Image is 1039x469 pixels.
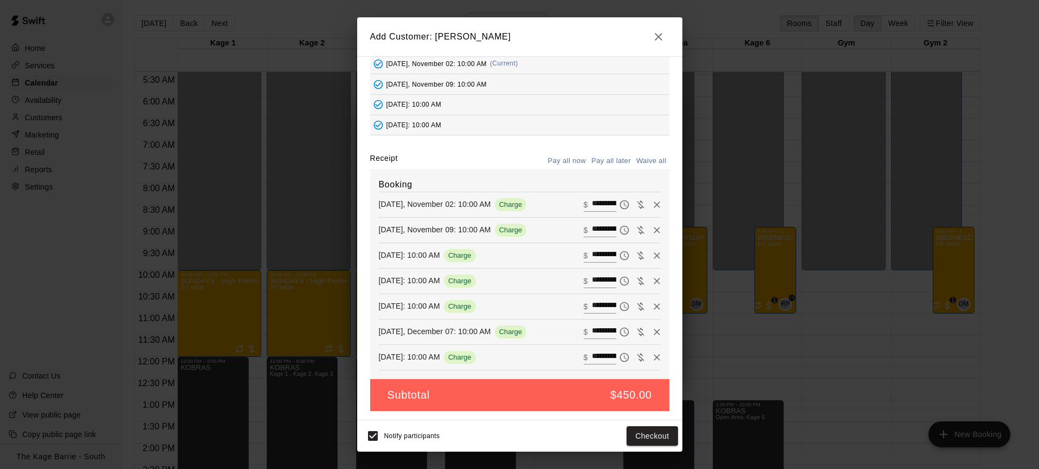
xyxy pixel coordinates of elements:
span: Waive payment [633,327,649,336]
span: [DATE], November 09: 10:00 AM [386,80,487,88]
button: Added - Collect Payment[DATE]: 10:00 AM [370,95,669,115]
span: Pay later [616,250,633,259]
span: Charge [495,328,527,336]
h6: Booking [379,178,661,192]
button: Added - Collect Payment[DATE], November 02: 10:00 AM(Current) [370,54,669,74]
button: Remove [649,247,665,264]
span: Pay later [616,352,633,361]
span: Pay later [616,301,633,310]
button: Added - Collect Payment[DATE]: 10:00 AM [370,115,669,135]
span: Pay later [616,276,633,285]
p: $ [584,250,588,261]
p: $ [584,225,588,236]
button: Added - Collect Payment [370,117,386,133]
h5: $450.00 [610,388,652,402]
span: Charge [495,226,527,234]
button: Remove [649,273,665,289]
span: Waive payment [633,250,649,259]
button: Pay all later [589,153,634,170]
span: Charge [444,277,476,285]
p: [DATE]: 10:00 AM [379,301,440,311]
span: Charge [444,353,476,361]
button: Remove [649,298,665,315]
p: $ [584,327,588,337]
span: Waive payment [633,352,649,361]
span: Charge [444,251,476,259]
span: Charge [444,302,476,310]
span: Waive payment [633,199,649,209]
p: [DATE], November 02: 10:00 AM [379,199,491,210]
button: Added - Collect Payment[DATE], November 09: 10:00 AM [370,74,669,94]
p: [DATE], November 09: 10:00 AM [379,224,491,235]
button: Pay all now [545,153,589,170]
span: (Current) [490,60,518,67]
p: [DATE]: 10:00 AM [379,275,440,286]
h2: Add Customer: [PERSON_NAME] [357,17,682,56]
span: Pay later [616,199,633,209]
h5: Subtotal [388,388,430,402]
span: Waive payment [633,225,649,234]
label: Receipt [370,153,398,170]
button: Remove [649,349,665,366]
span: Notify participants [384,432,440,440]
span: Charge [495,200,527,209]
button: Remove [649,324,665,340]
span: Waive payment [633,301,649,310]
span: Pay later [616,327,633,336]
p: $ [584,352,588,363]
p: [DATE]: 10:00 AM [379,351,440,362]
span: Waive payment [633,276,649,285]
span: [DATE]: 10:00 AM [386,101,442,108]
span: [DATE], November 02: 10:00 AM [386,60,487,67]
p: $ [584,276,588,286]
button: Added - Collect Payment [370,96,386,113]
button: Added - Collect Payment [370,56,386,72]
p: $ [584,199,588,210]
button: Remove [649,222,665,238]
button: Checkout [627,426,677,446]
button: Remove [649,197,665,213]
p: [DATE], December 07: 10:00 AM [379,326,491,337]
p: [DATE]: 10:00 AM [379,250,440,260]
button: Added - Collect Payment [370,76,386,93]
span: Pay later [616,225,633,234]
span: [DATE]: 10:00 AM [386,121,442,128]
button: Waive all [634,153,669,170]
p: $ [584,301,588,312]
